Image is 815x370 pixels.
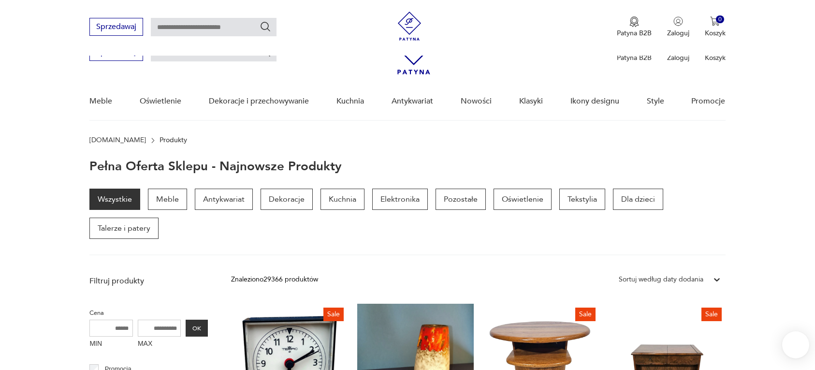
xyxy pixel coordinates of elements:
a: Style [647,83,664,120]
label: MAX [138,337,181,352]
button: Szukaj [260,21,271,32]
img: Ikona medalu [629,16,639,27]
a: Dekoracje i przechowywanie [209,83,309,120]
img: Ikona koszyka [710,16,720,26]
a: Ikona medaluPatyna B2B [617,16,652,38]
p: Zaloguj [667,53,689,62]
label: MIN [89,337,133,352]
a: Ikony designu [570,83,619,120]
a: Promocje [691,83,725,120]
a: Nowości [461,83,492,120]
div: 0 [716,15,724,24]
a: Sprzedawaj [89,24,143,31]
a: Tekstylia [559,189,605,210]
a: Kuchnia [320,189,364,210]
a: Antykwariat [195,189,253,210]
a: Pozostałe [436,189,486,210]
a: Oświetlenie [494,189,552,210]
a: Elektronika [372,189,428,210]
a: Dekoracje [261,189,313,210]
img: Patyna - sklep z meblami i dekoracjami vintage [395,12,424,41]
p: Produkty [160,136,187,144]
a: Oświetlenie [140,83,181,120]
div: Sortuj według daty dodania [619,274,703,285]
p: Koszyk [705,29,726,38]
p: Patyna B2B [617,53,652,62]
p: Filtruj produkty [89,276,208,286]
h1: Pełna oferta sklepu - najnowsze produkty [89,160,342,173]
img: Ikonka użytkownika [673,16,683,26]
p: Cena [89,308,208,318]
a: Sprzedawaj [89,49,143,56]
a: Meble [148,189,187,210]
a: Talerze i patery [89,218,159,239]
a: Dla dzieci [613,189,663,210]
button: 0Koszyk [705,16,726,38]
a: Antykwariat [392,83,433,120]
a: Wszystkie [89,189,140,210]
iframe: Smartsupp widget button [782,331,809,358]
a: Kuchnia [336,83,364,120]
button: Patyna B2B [617,16,652,38]
a: Meble [89,83,112,120]
p: Koszyk [705,53,726,62]
a: Klasyki [519,83,543,120]
p: Patyna B2B [617,29,652,38]
button: OK [186,320,208,337]
div: Znaleziono 29366 produktów [231,274,318,285]
button: Sprzedawaj [89,18,143,36]
a: [DOMAIN_NAME] [89,136,146,144]
button: Zaloguj [667,16,689,38]
p: Zaloguj [667,29,689,38]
